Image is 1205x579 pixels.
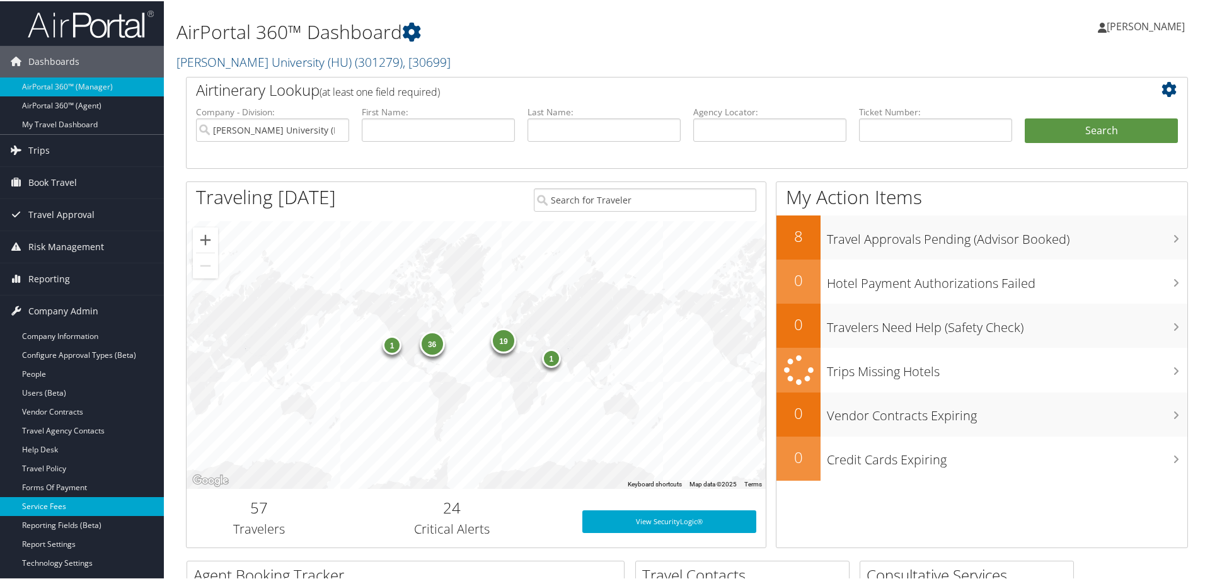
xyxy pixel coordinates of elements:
a: 0Credit Cards Expiring [776,435,1187,479]
div: 1 [541,347,560,366]
span: Company Admin [28,294,98,326]
span: Map data ©2025 [689,479,737,486]
h1: AirPortal 360™ Dashboard [176,18,857,44]
h3: Travelers Need Help (Safety Check) [827,311,1187,335]
span: Book Travel [28,166,77,197]
h2: 8 [776,224,821,246]
h3: Critical Alerts [341,519,563,537]
span: Risk Management [28,230,104,261]
span: Trips [28,134,50,165]
span: ( 301279 ) [355,52,403,69]
img: Google [190,471,231,488]
h3: Credit Cards Expiring [827,444,1187,467]
img: airportal-logo.png [28,8,154,38]
button: Zoom out [193,252,218,277]
input: Search for Traveler [534,187,756,210]
a: Trips Missing Hotels [776,347,1187,391]
a: 8Travel Approvals Pending (Advisor Booked) [776,214,1187,258]
button: Zoom in [193,226,218,251]
h2: 24 [341,496,563,517]
h2: 0 [776,401,821,423]
span: Reporting [28,262,70,294]
a: View SecurityLogic® [582,509,756,532]
h3: Travelers [196,519,322,537]
label: First Name: [362,105,515,117]
h1: Traveling [DATE] [196,183,336,209]
h2: 0 [776,312,821,334]
a: 0Travelers Need Help (Safety Check) [776,302,1187,347]
label: Company - Division: [196,105,349,117]
h3: Vendor Contracts Expiring [827,399,1187,423]
a: [PERSON_NAME] [1098,6,1197,44]
div: 1 [383,335,401,353]
span: (at least one field required) [320,84,440,98]
h3: Travel Approvals Pending (Advisor Booked) [827,223,1187,247]
h2: Airtinerary Lookup [196,78,1095,100]
a: 0Vendor Contracts Expiring [776,391,1187,435]
span: [PERSON_NAME] [1107,18,1185,32]
h3: Trips Missing Hotels [827,355,1187,379]
h1: My Action Items [776,183,1187,209]
span: Travel Approval [28,198,95,229]
h3: Hotel Payment Authorizations Failed [827,267,1187,291]
div: 19 [491,327,516,352]
div: 36 [419,330,444,355]
label: Agency Locator: [693,105,846,117]
a: 0Hotel Payment Authorizations Failed [776,258,1187,302]
span: Dashboards [28,45,79,76]
h2: 0 [776,445,821,467]
h2: 0 [776,268,821,290]
button: Keyboard shortcuts [628,479,682,488]
a: [PERSON_NAME] University (HU) [176,52,451,69]
label: Last Name: [528,105,681,117]
a: Open this area in Google Maps (opens a new window) [190,471,231,488]
span: , [ 30699 ] [403,52,451,69]
h2: 57 [196,496,322,517]
label: Ticket Number: [859,105,1012,117]
a: Terms (opens in new tab) [744,479,762,486]
button: Search [1025,117,1178,142]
